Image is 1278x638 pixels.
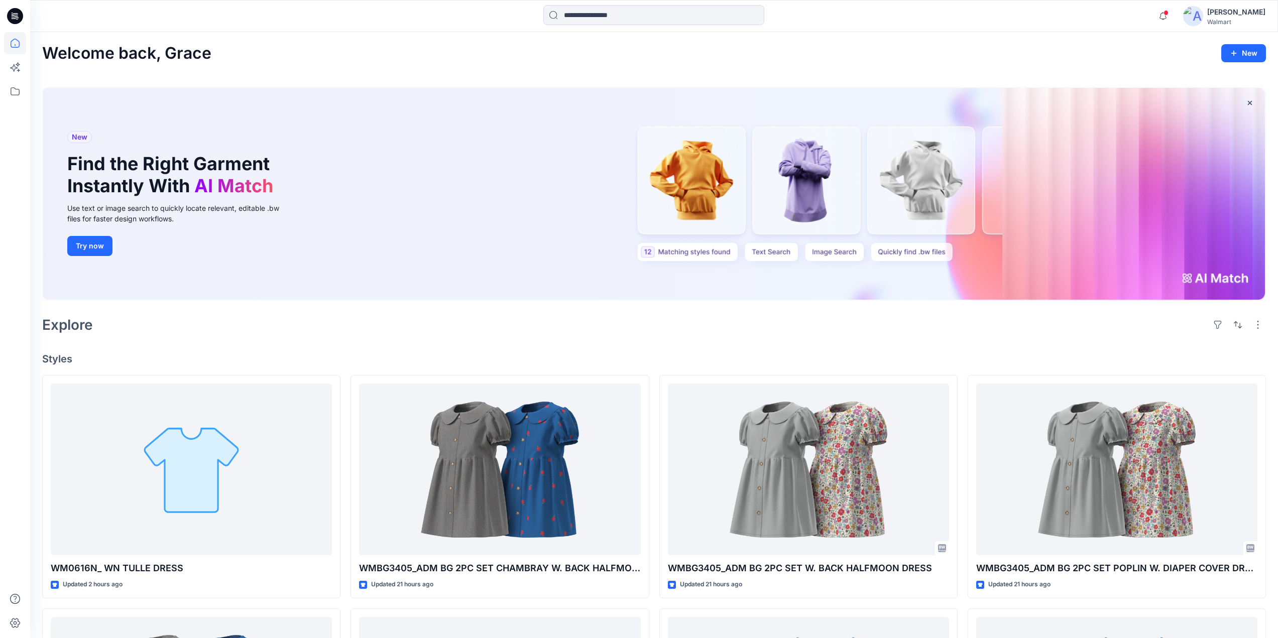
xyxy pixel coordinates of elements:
[359,561,640,575] p: WMBG3405_ADM BG 2PC SET CHAMBRAY W. BACK HALFMOON DRESS
[976,384,1257,556] a: WMBG3405_ADM BG 2PC SET POPLIN W. DIAPER COVER DRESS
[63,579,123,590] p: Updated 2 hours ago
[668,561,949,575] p: WMBG3405_ADM BG 2PC SET W. BACK HALFMOON DRESS
[72,131,87,143] span: New
[42,317,93,333] h2: Explore
[67,203,293,224] div: Use text or image search to quickly locate relevant, editable .bw files for faster design workflows.
[1183,6,1203,26] img: avatar
[1221,44,1266,62] button: New
[42,44,211,63] h2: Welcome back, Grace
[1207,18,1265,26] div: Walmart
[42,353,1266,365] h4: Styles
[371,579,433,590] p: Updated 21 hours ago
[67,153,278,196] h1: Find the Right Garment Instantly With
[988,579,1051,590] p: Updated 21 hours ago
[67,236,112,256] button: Try now
[359,384,640,556] a: WMBG3405_ADM BG 2PC SET CHAMBRAY W. BACK HALFMOON DRESS
[976,561,1257,575] p: WMBG3405_ADM BG 2PC SET POPLIN W. DIAPER COVER DRESS
[668,384,949,556] a: WMBG3405_ADM BG 2PC SET W. BACK HALFMOON DRESS
[680,579,742,590] p: Updated 21 hours ago
[194,175,273,197] span: AI Match
[51,384,332,556] a: WM0616N_ WN TULLE DRESS
[1207,6,1265,18] div: [PERSON_NAME]
[51,561,332,575] p: WM0616N_ WN TULLE DRESS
